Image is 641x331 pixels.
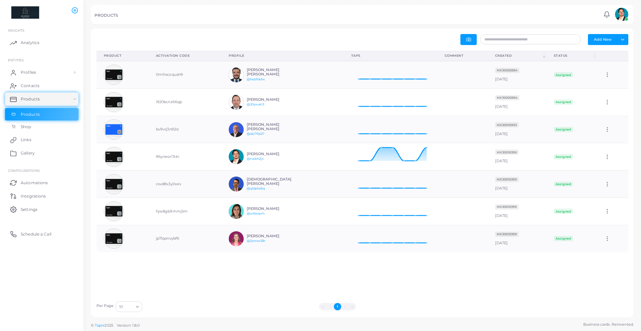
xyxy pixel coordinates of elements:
div: Status [554,53,593,58]
img: avatar [229,231,244,246]
span: Assigned [554,236,573,241]
td: [DATE] [488,88,547,116]
td: jp7lqanvybf6 [149,225,222,252]
a: Tapni [95,323,105,328]
a: @q1dphs6q [247,187,265,190]
h6: [PERSON_NAME] [247,234,296,238]
span: Assigned [554,72,573,77]
span: Products [21,111,40,117]
a: @ar6eqxrh [247,212,265,215]
img: avatar [104,65,124,85]
a: MX30020884 [495,95,519,100]
div: Created [495,53,542,58]
td: csvd8x3y0xev [149,171,222,198]
span: Business cards. Reinvented. [583,322,634,327]
a: @rvekh2jn [247,157,264,160]
img: avatar [104,174,124,194]
img: avatar [104,147,124,167]
img: avatar [229,204,244,219]
span: INSIGHTS [8,28,24,32]
div: Profile [229,53,337,58]
h6: [PERSON_NAME] [PERSON_NAME] [247,122,296,131]
span: Automations [21,180,48,186]
a: Links [5,133,78,146]
h6: [PERSON_NAME] [PERSON_NAME] [247,68,296,76]
div: Search for option [116,301,142,312]
img: avatar [229,67,244,82]
span: Analytics [21,40,39,46]
h6: [PERSON_NAME] [247,97,296,102]
span: MX30018399 [495,232,519,237]
img: avatar [104,229,124,249]
td: [DATE] [488,143,547,171]
span: Gallery [21,150,35,156]
td: [DATE] [488,225,547,252]
a: MX30018399 [495,232,519,236]
span: Version: 1.8.0 [117,323,140,328]
a: Integrations [5,189,78,203]
td: hjw8gb9mmj5m [149,198,222,225]
span: Schedule a Call [21,231,51,237]
td: 0mihsczquah9 [149,61,222,88]
img: avatar [229,149,244,164]
span: MX30018993 [495,122,519,127]
span: 10 [119,303,123,310]
button: Go to page 1 [334,303,341,310]
span: Assigned [554,99,573,105]
a: @30axukl3 [247,102,264,106]
ul: Pagination [144,303,531,310]
a: Products [5,108,78,121]
a: MX30018993 [495,122,519,127]
img: avatar [229,95,244,110]
a: Products [5,92,78,106]
td: [DATE] [488,171,547,198]
h5: PRODUCTS [94,13,118,18]
span: 2025 [104,323,113,328]
a: @dsi76p27 [247,132,265,135]
span: Assigned [554,154,573,159]
button: Add New [588,34,617,45]
span: MX30018399 [495,204,519,210]
div: Product [104,53,141,58]
img: avatar [104,119,124,139]
span: Profiles [21,69,36,75]
h6: [PERSON_NAME] [247,152,296,156]
div: Comment [445,53,480,58]
a: Schedule a Call [5,227,78,241]
span: Integrations [21,193,46,199]
a: @2amxx38r [247,239,266,243]
a: Settings [5,203,78,216]
img: avatar [229,177,244,192]
a: Contacts [5,79,78,92]
td: [DATE] [488,116,547,143]
input: Search for option [124,303,133,310]
span: Assigned [554,209,573,214]
a: MX30018399 [495,177,519,182]
img: avatar [104,92,124,112]
img: logo [6,6,43,19]
label: Per Page [96,303,114,309]
span: Contacts [21,83,39,89]
td: [DATE] [488,198,547,225]
span: Configurations [8,169,40,173]
a: MX30018399 [495,150,519,154]
span: Links [21,137,31,143]
a: Analytics [5,36,78,49]
a: avatar [613,8,630,21]
a: Shop [5,120,78,133]
img: avatar [104,201,124,221]
span: MX30020884 [495,68,519,73]
img: avatar [229,122,244,137]
div: Activation Code [156,53,214,58]
td: [DATE] [488,61,547,88]
td: bv9vrj3n92iz [149,116,222,143]
th: Action [597,51,628,61]
a: Profiles [5,66,78,79]
h6: [PERSON_NAME] [247,207,296,211]
span: Assigned [554,127,573,132]
a: MX30020884 [495,68,519,72]
td: i920bcnz66qp [149,88,222,116]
